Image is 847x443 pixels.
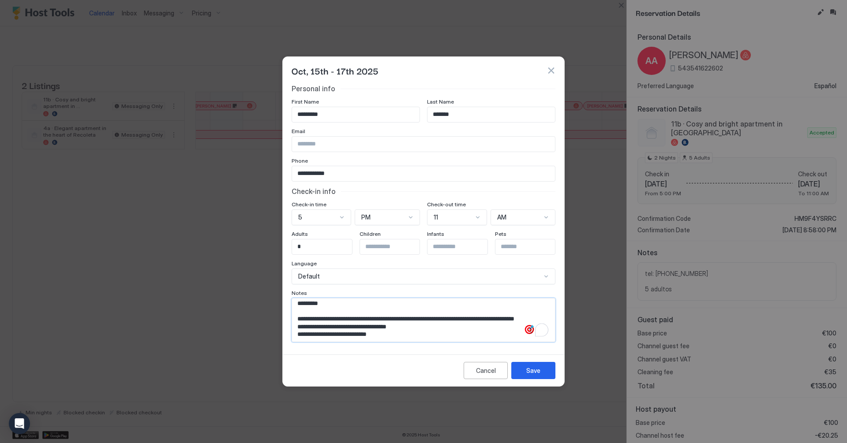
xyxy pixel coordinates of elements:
span: Last Name [427,98,454,105]
span: Oct, 15th - 17th 2025 [292,64,379,77]
span: 5 [298,213,302,221]
input: Input Field [292,166,555,181]
input: Input Field [292,137,555,152]
textarea: To enrich screen reader interactions, please activate Accessibility in Grammarly extension settings [292,298,555,342]
span: Phone [292,157,308,164]
span: Children [360,231,381,237]
input: Input Field [427,107,555,122]
span: Check-out time [427,201,466,208]
span: Email [292,128,305,134]
input: Input Field [292,107,420,122]
input: Input Field [427,239,500,254]
span: Personal info [292,84,335,93]
span: First Name [292,98,319,105]
span: 11 [434,213,438,221]
span: Infants [427,231,444,237]
span: Adults [292,231,308,237]
span: Check-in info [292,187,336,196]
div: Save [526,366,540,375]
span: Pets [495,231,506,237]
span: AM [497,213,506,221]
input: Input Field [495,239,568,254]
span: Notes [292,290,307,296]
button: Cancel [464,362,508,379]
div: Open Intercom Messenger [9,413,30,434]
input: Input Field [360,239,432,254]
span: Language [292,260,317,267]
span: Default [298,272,320,280]
div: Cancel [476,366,496,375]
button: Save [511,362,555,379]
span: Check-in time [292,201,326,208]
span: PM [361,213,371,221]
input: Input Field [292,239,364,254]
